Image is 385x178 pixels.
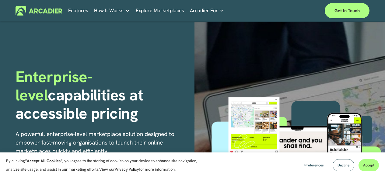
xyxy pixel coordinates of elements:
span: How It Works [94,6,124,15]
a: folder dropdown [94,6,130,16]
button: Preferences [300,159,328,171]
strong: “Accept All Cookies” [25,158,62,163]
a: Explore Marketplaces [136,6,184,16]
a: folder dropdown [190,6,224,16]
span: Preferences [304,163,324,168]
button: Decline [333,159,354,171]
span: Arcadier For [190,6,218,15]
img: Arcadier [16,6,62,16]
strong: capabilities at accessible pricing [16,85,147,123]
a: Get in touch [325,3,369,18]
a: Privacy Policy [115,167,139,172]
span: Decline [338,163,349,168]
p: By clicking , you agree to the storing of cookies on your device to enhance site navigation, anal... [6,157,204,174]
span: Enterprise-level [16,67,92,105]
iframe: Chat Widget [355,149,385,178]
a: Features [68,6,88,16]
